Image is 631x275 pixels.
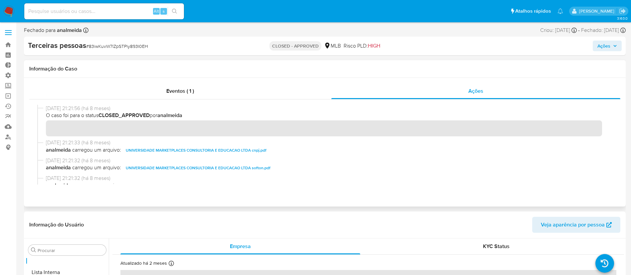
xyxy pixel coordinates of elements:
input: Procurar [38,247,103,253]
button: search-icon [168,7,181,16]
h1: Informação do Caso [29,66,620,72]
input: Pesquise usuários ou casos... [24,7,184,16]
div: Criou: [DATE] [540,27,577,34]
b: Terceiras pessoas [28,40,86,51]
span: Empresa [230,242,251,250]
span: Eventos ( 1 ) [166,87,194,95]
span: # 83iwKuvW7lZpSTPiy893I0EH [86,43,148,50]
span: KYC Status [483,242,510,250]
div: MLB [324,42,341,50]
button: Veja aparência por pessoa [532,217,620,233]
p: adriano.brito@mercadolivre.com [579,8,617,14]
span: Veja aparência por pessoa [541,217,605,233]
h1: Informação do Usuário [29,221,84,228]
span: Ações [597,41,610,51]
b: analmeida [56,26,82,34]
span: Risco PLD: [344,42,380,50]
span: Alt [154,8,159,14]
span: s [163,8,165,14]
a: Sair [619,8,626,15]
span: Atalhos rápidos [515,8,551,15]
a: Notificações [557,8,563,14]
p: CLOSED - APPROVED [269,41,321,51]
span: - [578,27,580,34]
button: Procurar [31,247,36,253]
span: HIGH [368,42,380,50]
button: Ações [593,41,622,51]
p: Atualizado há 2 meses [120,260,167,266]
div: Fechado: [DATE] [581,27,626,34]
span: Ações [468,87,483,95]
span: Fechado para [24,27,82,34]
